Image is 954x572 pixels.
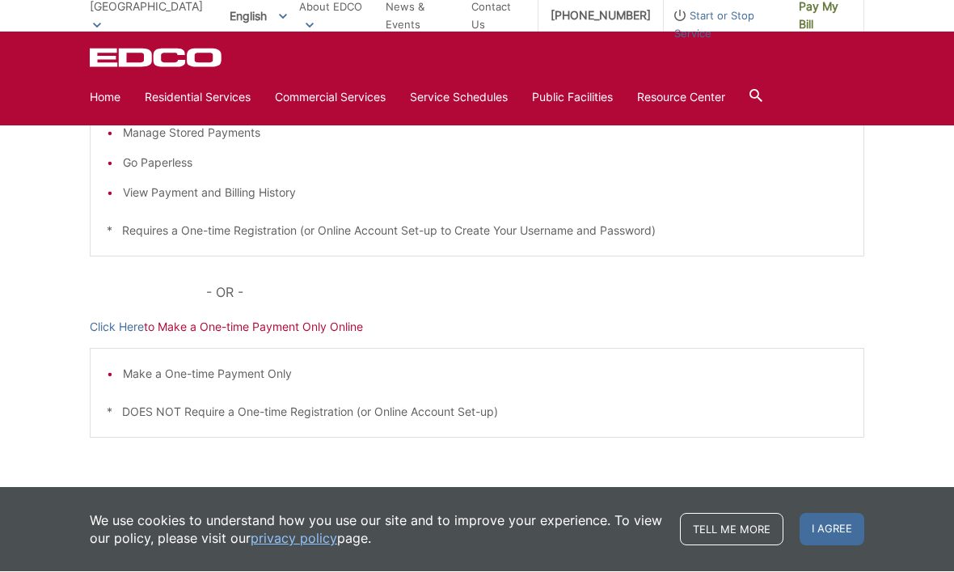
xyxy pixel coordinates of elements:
[410,89,508,107] a: Service Schedules
[123,366,847,383] li: Make a One-time Payment Only
[90,319,144,337] a: Click Here
[90,89,120,107] a: Home
[251,530,337,548] a: privacy policy
[275,89,386,107] a: Commercial Services
[123,184,847,202] li: View Payment and Billing History
[90,512,664,548] p: We use cookies to understand how you use our site and to improve your experience. To view our pol...
[637,89,725,107] a: Resource Center
[800,514,864,546] span: I agree
[145,89,251,107] a: Residential Services
[90,49,224,68] a: EDCD logo. Return to the homepage.
[680,514,783,546] a: Tell me more
[217,3,299,30] span: English
[206,282,864,304] p: - OR -
[123,125,847,142] li: Manage Stored Payments
[532,89,613,107] a: Public Facilities
[107,222,847,240] p: * Requires a One-time Registration (or Online Account Set-up to Create Your Username and Password)
[123,155,847,172] li: Go Paperless
[90,319,864,337] p: to Make a One-time Payment Only Online
[107,404,847,422] p: * DOES NOT Require a One-time Registration (or Online Account Set-up)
